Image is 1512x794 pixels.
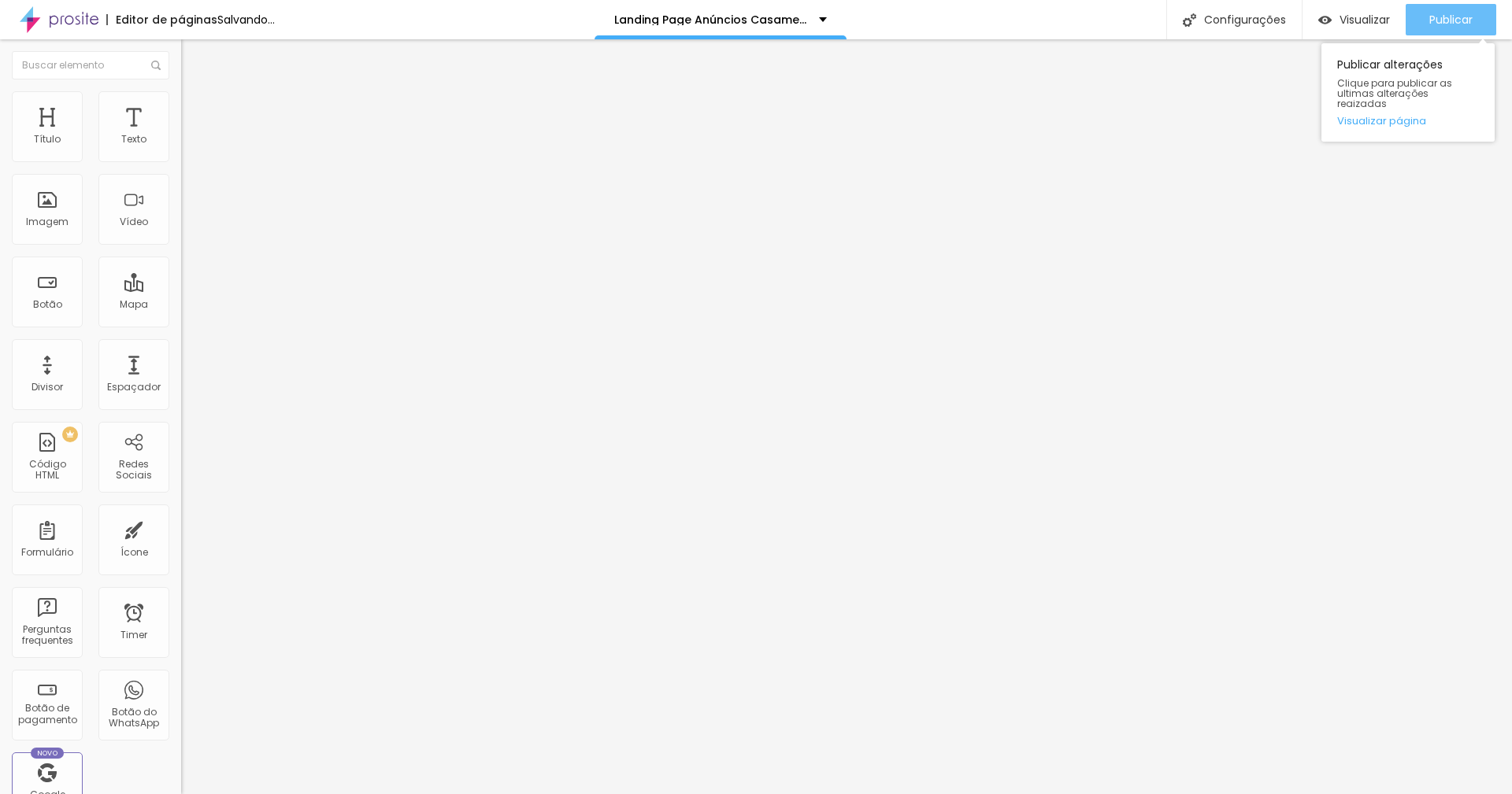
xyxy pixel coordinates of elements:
[1337,78,1479,109] span: Clique para publicar as ultimas alterações reaizadas
[107,382,161,393] div: Espaçador
[102,459,165,482] div: Redes Sociais
[1318,13,1332,27] img: view-1.svg
[120,547,148,558] div: Ícone
[151,61,161,70] img: Icone
[31,748,65,759] div: Novo
[1183,13,1196,27] img: Icone
[1340,13,1390,26] span: Visualizar
[1321,43,1495,142] div: Publicar alterações
[12,51,169,79] input: Buscar elemento
[102,707,165,729] div: Botão do WhatsApp
[121,134,146,145] div: Texto
[614,14,807,25] p: Landing Page Anúncios Casamento
[181,39,1512,794] iframe: Editor
[120,299,148,310] div: Mapa
[1303,4,1406,35] button: Visualizar
[1406,4,1496,35] button: Publicar
[1337,116,1479,126] a: Visualizar página
[16,459,78,482] div: Código HTML
[106,14,217,25] div: Editor de páginas
[120,630,147,641] div: Timer
[33,299,62,310] div: Botão
[217,14,275,25] div: Salvando...
[21,547,73,558] div: Formulário
[16,624,78,647] div: Perguntas frequentes
[26,216,69,227] div: Imagem
[120,216,148,227] div: Vídeo
[1429,13,1473,26] span: Publicar
[31,382,63,393] div: Divisor
[16,703,78,726] div: Botão de pagamento
[34,134,61,145] div: Título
